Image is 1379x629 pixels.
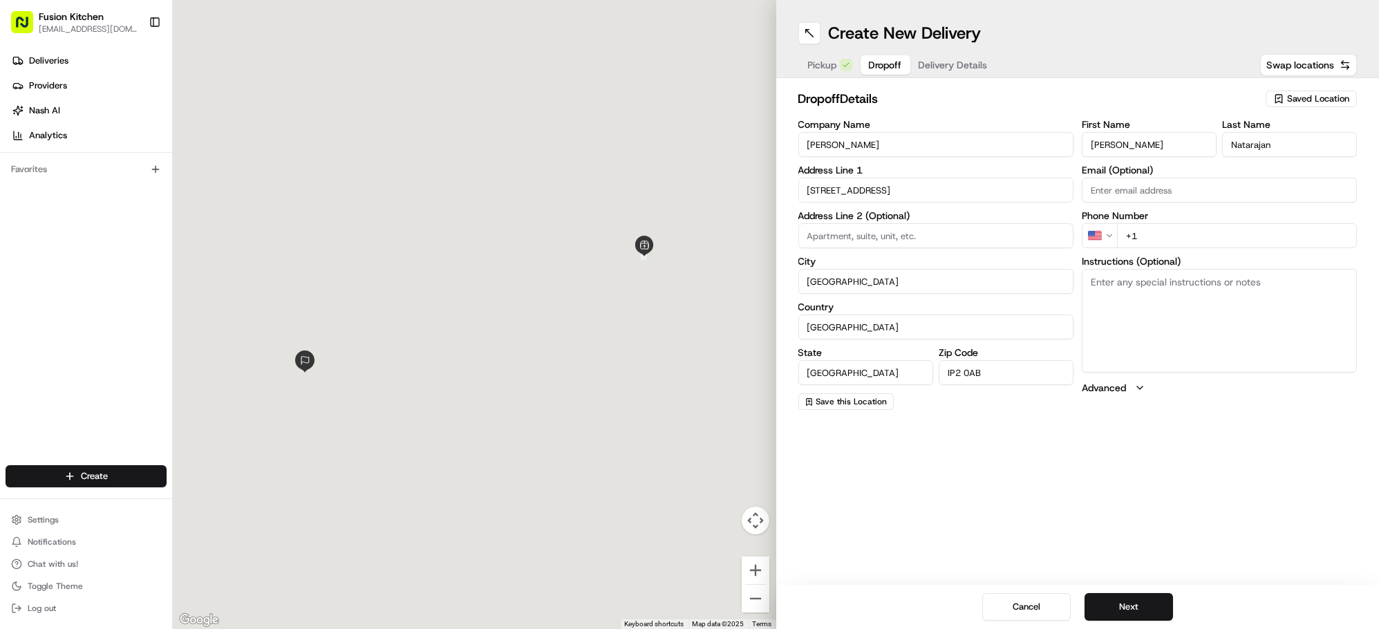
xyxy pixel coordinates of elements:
[28,309,106,323] span: Knowledge Base
[117,310,128,321] div: 💻
[939,348,1073,357] label: Zip Code
[28,514,59,525] span: Settings
[6,124,172,147] a: Analytics
[29,55,68,67] span: Deliveries
[1082,165,1357,175] label: Email (Optional)
[1266,58,1334,72] span: Swap locations
[6,599,167,618] button: Log out
[97,342,167,353] a: Powered byPylon
[798,132,1073,157] input: Enter company name
[982,593,1071,621] button: Cancel
[43,214,183,225] span: [PERSON_NAME] [PERSON_NAME]
[6,510,167,529] button: Settings
[798,256,1073,266] label: City
[6,50,172,72] a: Deliveries
[798,314,1073,339] input: Enter country
[14,55,252,77] p: Welcome 👋
[176,611,222,629] a: Open this area in Google Maps (opens a new window)
[28,536,76,547] span: Notifications
[122,252,151,263] span: [DATE]
[194,214,227,225] span: 1:26 PM
[62,146,190,157] div: We're available if you need us!
[798,223,1073,248] input: Apartment, suite, unit, etc.
[6,100,172,122] a: Nash AI
[869,58,902,72] span: Dropoff
[829,22,982,44] h1: Create New Delivery
[235,136,252,153] button: Start new chat
[28,558,78,570] span: Chat with us!
[6,158,167,180] div: Favorites
[1085,593,1173,621] button: Next
[81,470,108,482] span: Create
[39,10,104,24] button: Fusion Kitchen
[6,75,172,97] a: Providers
[1222,120,1357,129] label: Last Name
[6,532,167,552] button: Notifications
[14,310,25,321] div: 📗
[29,129,67,142] span: Analytics
[186,214,191,225] span: •
[1082,211,1357,220] label: Phone Number
[29,79,67,92] span: Providers
[798,302,1073,312] label: Country
[798,269,1073,294] input: Enter city
[29,132,54,157] img: 1727276513143-84d647e1-66c0-4f92-a045-3c9f9f5dfd92
[753,620,772,628] a: Terms
[742,556,769,584] button: Zoom in
[625,619,684,629] button: Keyboard shortcuts
[14,180,93,191] div: Past conversations
[798,178,1073,203] input: Enter address
[742,585,769,612] button: Zoom out
[919,58,988,72] span: Delivery Details
[138,343,167,353] span: Pylon
[1287,93,1349,105] span: Saved Location
[6,554,167,574] button: Chat with us!
[1082,178,1357,203] input: Enter email address
[798,348,933,357] label: State
[1260,54,1357,76] button: Swap locations
[28,215,39,226] img: 1736555255976-a54dd68f-1ca7-489b-9aae-adbdc363a1c4
[62,132,227,146] div: Start new chat
[1082,381,1357,395] button: Advanced
[1082,132,1217,157] input: Enter first name
[1117,223,1357,248] input: Enter phone number
[1082,381,1126,395] label: Advanced
[798,165,1073,175] label: Address Line 1
[115,252,120,263] span: •
[36,89,228,104] input: Clear
[693,620,744,628] span: Map data ©2025
[111,303,227,328] a: 💻API Documentation
[39,24,138,35] button: [EMAIL_ADDRESS][DOMAIN_NAME]
[6,465,167,487] button: Create
[43,252,112,263] span: [PERSON_NAME]
[1082,256,1357,266] label: Instructions (Optional)
[816,396,888,407] span: Save this Location
[28,252,39,263] img: 1736555255976-a54dd68f-1ca7-489b-9aae-adbdc363a1c4
[1266,89,1357,109] button: Saved Location
[939,360,1073,385] input: Enter zip code
[14,238,36,261] img: Grace Nketiah
[798,89,1258,109] h2: dropoff Details
[1082,120,1217,129] label: First Name
[808,58,837,72] span: Pickup
[1222,132,1357,157] input: Enter last name
[6,6,143,39] button: Fusion Kitchen[EMAIL_ADDRESS][DOMAIN_NAME]
[28,603,56,614] span: Log out
[29,104,60,117] span: Nash AI
[798,120,1073,129] label: Company Name
[176,611,222,629] img: Google
[8,303,111,328] a: 📗Knowledge Base
[798,393,894,410] button: Save this Location
[214,177,252,194] button: See all
[14,201,36,223] img: Joana Marie Avellanoza
[14,14,41,41] img: Nash
[6,576,167,596] button: Toggle Theme
[798,211,1073,220] label: Address Line 2 (Optional)
[131,309,222,323] span: API Documentation
[14,132,39,157] img: 1736555255976-a54dd68f-1ca7-489b-9aae-adbdc363a1c4
[742,507,769,534] button: Map camera controls
[28,581,83,592] span: Toggle Theme
[798,360,933,385] input: Enter state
